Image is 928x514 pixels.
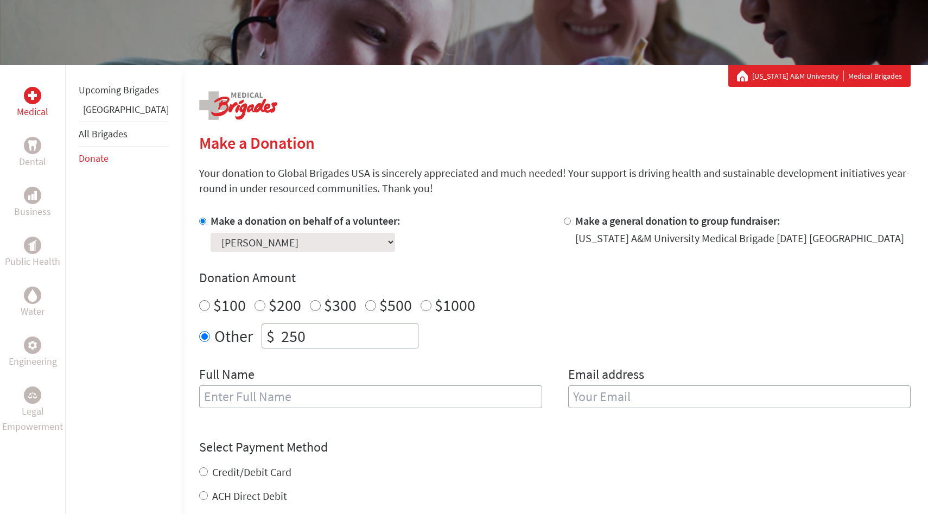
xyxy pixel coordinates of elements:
div: $ [262,324,279,348]
p: Business [14,204,51,219]
li: Upcoming Brigades [79,78,169,102]
img: logo-medical.png [199,91,277,120]
label: $500 [379,295,412,315]
input: Enter Amount [279,324,418,348]
div: Public Health [24,237,41,254]
p: Medical [17,104,48,119]
div: Medical [24,87,41,104]
li: All Brigades [79,122,169,147]
h4: Donation Amount [199,269,911,287]
p: Water [21,304,45,319]
a: Donate [79,152,109,164]
h4: Select Payment Method [199,439,911,456]
label: $200 [269,295,301,315]
a: DentalDental [19,137,46,169]
img: Public Health [28,240,37,251]
label: Make a general donation to group fundraiser: [575,214,780,227]
div: Legal Empowerment [24,386,41,404]
p: Public Health [5,254,60,269]
div: Medical Brigades [737,71,902,81]
label: $100 [213,295,246,315]
li: Panama [79,102,169,122]
label: Full Name [199,366,255,385]
li: Donate [79,147,169,170]
a: BusinessBusiness [14,187,51,219]
a: Legal EmpowermentLegal Empowerment [2,386,63,434]
div: Dental [24,137,41,154]
label: Credit/Debit Card [212,465,291,479]
img: Engineering [28,341,37,350]
label: ACH Direct Debit [212,489,287,503]
h2: Make a Donation [199,133,911,153]
a: MedicalMedical [17,87,48,119]
img: Legal Empowerment [28,392,37,398]
input: Your Email [568,385,911,408]
a: WaterWater [21,287,45,319]
img: Water [28,289,37,301]
img: Dental [28,140,37,150]
a: EngineeringEngineering [9,337,57,369]
a: [US_STATE] A&M University [752,71,844,81]
a: Upcoming Brigades [79,84,159,96]
p: Dental [19,154,46,169]
label: $1000 [435,295,475,315]
input: Enter Full Name [199,385,542,408]
label: Make a donation on behalf of a volunteer: [211,214,401,227]
img: Business [28,191,37,200]
label: Other [214,323,253,348]
p: Your donation to Global Brigades USA is sincerely appreciated and much needed! Your support is dr... [199,166,911,196]
img: Medical [28,91,37,100]
a: Public HealthPublic Health [5,237,60,269]
div: Water [24,287,41,304]
p: Engineering [9,354,57,369]
div: Business [24,187,41,204]
div: Engineering [24,337,41,354]
div: [US_STATE] A&M University Medical Brigade [DATE] [GEOGRAPHIC_DATA] [575,231,904,246]
a: All Brigades [79,128,128,140]
label: $300 [324,295,357,315]
label: Email address [568,366,644,385]
a: [GEOGRAPHIC_DATA] [83,103,169,116]
p: Legal Empowerment [2,404,63,434]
